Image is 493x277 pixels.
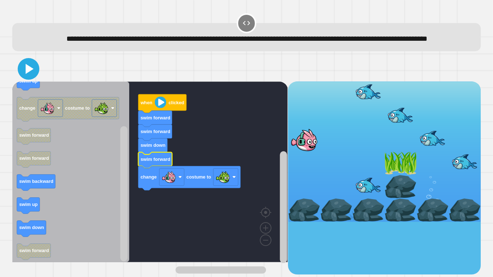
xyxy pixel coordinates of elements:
text: swim down [141,142,166,148]
text: swim up [19,202,38,207]
text: change [19,105,35,111]
div: Blockly Workspace [12,82,288,274]
text: swim forward [19,156,49,161]
text: costume to [65,105,90,111]
text: swim forward [19,248,49,254]
text: swim forward [141,115,171,120]
text: swim down [19,225,44,230]
text: swim backward [19,179,53,184]
text: when [140,100,153,105]
text: swim forward [141,129,171,134]
text: costume to [187,174,211,180]
text: clicked [169,100,184,105]
text: swim forward [19,133,49,138]
text: change [141,174,157,180]
text: swim forward [141,157,171,162]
